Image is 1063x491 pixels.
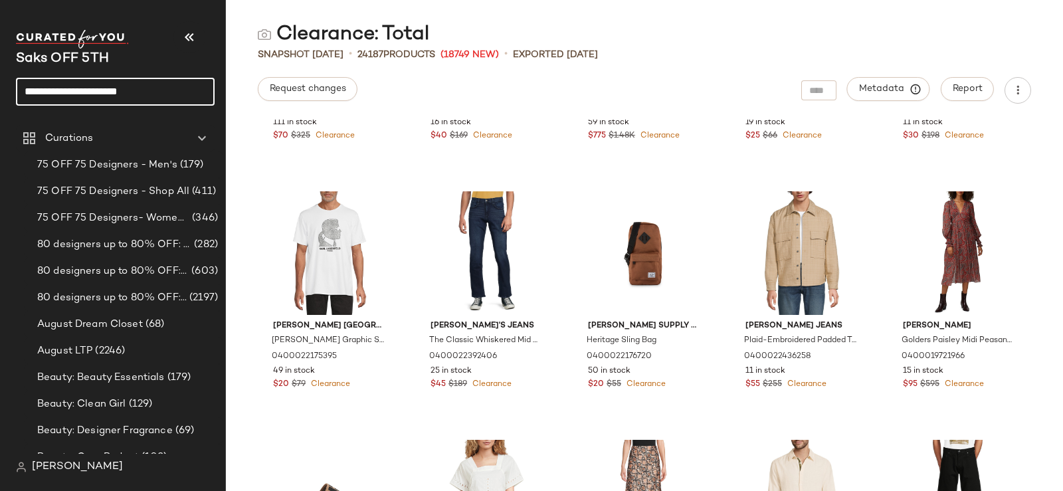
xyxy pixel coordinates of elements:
[587,335,656,347] span: Heritage Sling Bag
[920,379,939,391] span: $595
[37,290,187,306] span: 80 designers up to 80% OFF: Women's
[273,130,288,142] span: $70
[588,365,630,377] span: 50 in stock
[126,397,153,412] span: (129)
[16,30,129,49] img: cfy_white_logo.C9jOOHJF.svg
[357,50,383,60] span: 24187
[189,211,218,226] span: (346)
[942,132,984,140] span: Clearance
[357,48,435,62] div: Products
[847,77,930,101] button: Metadata
[37,237,191,252] span: 80 designers up to 80% OFF: All
[745,130,760,142] span: $25
[609,130,635,142] span: $1.48K
[902,335,1015,347] span: Golders Paisley Midi Peasant Dress
[177,157,204,173] span: (179)
[420,191,554,315] img: 0400022392406_POISON
[744,335,857,347] span: Plaid-Embroidered Padded Trucker Jacket
[273,320,386,332] span: [PERSON_NAME] [GEOGRAPHIC_DATA]
[735,191,869,315] img: 0400022436258
[607,379,621,391] span: $55
[587,351,652,363] span: 0400022176720
[258,48,343,62] span: Snapshot [DATE]
[143,317,165,332] span: (68)
[92,344,125,359] span: (2246)
[429,335,542,347] span: The Classic Whiskered Mid Wash Jeans
[258,28,271,41] img: svg%3e
[349,47,352,62] span: •
[32,459,123,475] span: [PERSON_NAME]
[624,380,666,389] span: Clearance
[577,191,712,315] img: 0400022176720_SADDLEBROWN
[165,370,191,385] span: (179)
[448,379,467,391] span: $189
[37,317,143,332] span: August Dream Closet
[763,379,782,391] span: $255
[429,351,497,363] span: 0400022392406
[903,379,918,391] span: $95
[16,462,27,472] img: svg%3e
[431,365,472,377] span: 25 in stock
[952,84,983,94] span: Report
[272,351,337,363] span: 0400022175395
[588,117,629,129] span: 59 in stock
[273,117,317,129] span: 111 in stock
[903,320,1016,332] span: [PERSON_NAME]
[37,264,189,279] span: 80 designers up to 80% OFF: Men's
[45,131,93,146] span: Curations
[903,365,943,377] span: 15 in stock
[745,117,785,129] span: 19 in stock
[902,351,965,363] span: 0400019721966
[308,380,350,389] span: Clearance
[440,48,499,62] span: (18749 New)
[258,21,429,48] div: Clearance: Total
[37,370,165,385] span: Beauty: Beauty Essentials
[37,157,177,173] span: 75 OFF 75 Designers - Men's
[291,130,310,142] span: $325
[470,132,512,140] span: Clearance
[513,48,598,62] p: Exported [DATE]
[431,320,543,332] span: [PERSON_NAME]'s Jeans
[903,130,919,142] span: $30
[504,47,508,62] span: •
[588,320,701,332] span: [PERSON_NAME] Supply Co.
[258,77,357,101] button: Request changes
[189,264,218,279] span: (603)
[744,351,811,363] span: 0400022436258
[921,130,939,142] span: $198
[588,379,604,391] span: $20
[37,423,173,439] span: Beauty: Designer Fragrance
[941,77,994,101] button: Report
[431,117,471,129] span: 16 in stock
[942,380,984,389] span: Clearance
[139,450,167,465] span: (108)
[745,320,858,332] span: [PERSON_NAME] Jeans
[431,130,447,142] span: $40
[191,237,218,252] span: (282)
[272,335,385,347] span: [PERSON_NAME] Graphic Stretch Pima Cotton T-Shirt
[37,211,189,226] span: 75 OFF 75 Designers- Women's
[470,380,512,389] span: Clearance
[262,191,397,315] img: 0400022175395_WHITE
[431,379,446,391] span: $45
[745,379,760,391] span: $55
[588,130,606,142] span: $775
[903,117,943,129] span: 11 in stock
[450,130,468,142] span: $169
[16,52,109,66] span: Current Company Name
[858,83,919,95] span: Metadata
[187,290,218,306] span: (2197)
[313,132,355,140] span: Clearance
[892,191,1026,315] img: 0400019721966
[37,397,126,412] span: Beauty: Clean Girl
[785,380,826,389] span: Clearance
[37,450,139,465] span: Beauty: On a Budget
[638,132,680,140] span: Clearance
[173,423,195,439] span: (69)
[763,130,777,142] span: $66
[780,132,822,140] span: Clearance
[37,344,92,359] span: August LTP
[37,184,189,199] span: 75 OFF 75 Designers - Shop All
[292,379,306,391] span: $79
[189,184,216,199] span: (411)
